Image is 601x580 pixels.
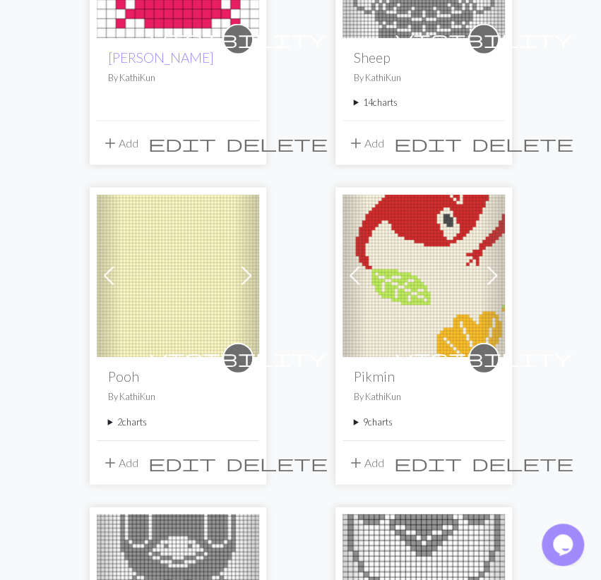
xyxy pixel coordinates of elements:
[347,453,364,473] span: add
[343,130,389,157] button: Add
[102,453,119,473] span: add
[467,130,578,157] button: Delete
[394,454,462,471] i: Edit
[148,453,216,473] span: edit
[108,71,248,85] p: By KathiKun
[343,195,505,357] img: Pikmin
[354,368,494,385] h2: Pikmin
[389,130,467,157] button: Edit
[347,133,364,153] span: add
[354,390,494,404] p: By KathiKun
[226,453,328,473] span: delete
[102,133,119,153] span: add
[226,133,328,153] span: delete
[148,135,216,152] i: Edit
[150,347,326,369] span: visibility
[108,416,248,429] summary: 2charts
[389,449,467,476] button: Edit
[354,416,494,429] summary: 9charts
[394,133,462,153] span: edit
[394,135,462,152] i: Edit
[148,454,216,471] i: Edit
[143,130,221,157] button: Edit
[97,130,143,157] button: Add
[354,96,494,109] summary: 14charts
[472,453,573,473] span: delete
[472,133,573,153] span: delete
[221,130,333,157] button: Delete
[221,449,333,476] button: Delete
[150,25,326,54] i: private
[467,449,578,476] button: Delete
[108,49,214,66] a: [PERSON_NAME]
[395,347,572,369] span: visibility
[108,390,248,404] p: By KathiKun
[150,344,326,373] i: private
[394,453,462,473] span: edit
[108,368,248,385] h2: Pooh
[354,71,494,85] p: By KathiKun
[97,449,143,476] button: Add
[542,524,587,566] iframe: chat widget
[395,25,572,54] i: private
[343,449,389,476] button: Add
[395,344,572,373] i: private
[354,49,494,66] h2: Sheep
[343,267,505,281] a: Pikmin
[97,267,259,281] a: Pooh
[148,133,216,153] span: edit
[150,28,326,50] span: visibility
[143,449,221,476] button: Edit
[395,28,572,50] span: visibility
[97,195,259,357] img: Pooh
